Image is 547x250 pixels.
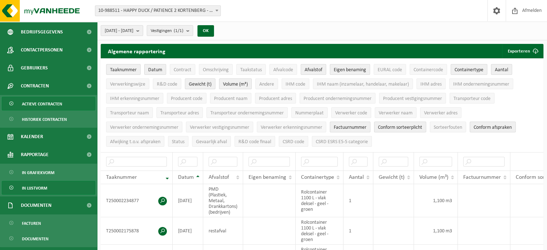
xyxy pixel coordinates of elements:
span: Gevaarlijk afval [196,139,227,145]
span: Datum [148,67,162,73]
button: Producent naamProducent naam: Activate to sort [210,93,251,104]
span: Producent ondernemingsnummer [304,96,371,101]
button: Producent vestigingsnummerProducent vestigingsnummer: Activate to sort [379,93,446,104]
button: Verwerker naamVerwerker naam: Activate to sort [375,107,416,118]
span: In lijstvorm [22,181,47,195]
button: R&D codeR&amp;D code: Activate to sort [153,78,181,89]
button: Producent ondernemingsnummerProducent ondernemingsnummer: Activate to sort [300,93,375,104]
span: Taaknummer [106,174,137,180]
span: Transporteur ondernemingsnummer [210,110,284,116]
span: CSRD ESRS E5-5 categorie [316,139,368,145]
span: Afvalcode [273,67,293,73]
span: Documenten [21,196,51,214]
span: Contracten [21,77,49,95]
span: Bedrijfsgegevens [21,23,63,41]
button: ContainertypeContainertype: Activate to sort [451,64,487,75]
span: EURAL code [378,67,402,73]
td: T250002175878 [101,217,173,245]
button: IHM erkenningsnummerIHM erkenningsnummer: Activate to sort [106,93,163,104]
span: Volume (m³) [419,174,448,180]
button: OmschrijvingOmschrijving: Activate to sort [199,64,233,75]
button: Afwijking t.o.v. afsprakenAfwijking t.o.v. afspraken: Activate to sort [106,136,164,147]
span: Kalender [21,128,43,146]
button: DatumDatum: Activate to sort [144,64,166,75]
span: Nummerplaat [295,110,324,116]
button: Conform afspraken : Activate to sort [470,122,516,132]
span: IHM naam (inzamelaar, handelaar, makelaar) [317,82,409,87]
a: Actieve contracten [2,97,95,110]
a: Facturen [2,216,95,230]
td: Rolcontainer 1100 L - vlak deksel - geel - groen [296,217,343,245]
span: Producent code [171,96,202,101]
span: Containercode [414,67,443,73]
span: Verwerker adres [424,110,457,116]
span: Sorteerfouten [434,125,462,130]
button: StatusStatus: Activate to sort [168,136,188,147]
button: Conform sorteerplicht : Activate to sort [374,122,426,132]
td: 1,100 m3 [414,217,458,245]
span: Verwerkingswijze [110,82,145,87]
button: VerwerkingswijzeVerwerkingswijze: Activate to sort [106,78,149,89]
button: Verwerker codeVerwerker code: Activate to sort [331,107,371,118]
span: 10-988511 - HAPPY DUCK / PATIENCE 2 KORTENBERG - EVERBERG [95,5,221,16]
span: Actieve contracten [22,97,62,111]
td: [DATE] [173,184,203,217]
button: AndereAndere: Activate to sort [255,78,278,89]
span: Contract [174,67,191,73]
button: CSRD codeCSRD code: Activate to sort [279,136,308,147]
button: ContractContract: Activate to sort [170,64,195,75]
span: [DATE] - [DATE] [105,26,133,36]
button: Volume (m³)Volume (m³): Activate to sort [219,78,252,89]
span: Historiek contracten [22,113,67,126]
span: 10-988511 - HAPPY DUCK / PATIENCE 2 KORTENBERG - EVERBERG [95,6,220,16]
td: Rolcontainer 1100 L - vlak deksel - geel - groen [296,184,343,217]
button: Transporteur naamTransporteur naam: Activate to sort [106,107,153,118]
a: In grafiekvorm [2,165,95,179]
span: CSRD code [283,139,304,145]
button: IHM ondernemingsnummerIHM ondernemingsnummer: Activate to sort [449,78,513,89]
span: Taakstatus [240,67,262,73]
span: Afvalstof [305,67,322,73]
span: Vestigingen [151,26,183,36]
span: Conform afspraken [474,125,512,130]
span: R&D code finaal [238,139,271,145]
button: AfvalstofAfvalstof: Activate to sort [301,64,326,75]
button: FactuurnummerFactuurnummer: Activate to sort [330,122,370,132]
span: Eigen benaming [334,67,366,73]
span: R&D code [157,82,177,87]
button: Producent adresProducent adres: Activate to sort [255,93,296,104]
button: Verwerker ondernemingsnummerVerwerker ondernemingsnummer: Activate to sort [106,122,182,132]
span: IHM erkenningsnummer [110,96,159,101]
td: PMD (Plastiek, Metaal, Drankkartons) (bedrijven) [203,184,243,217]
button: IHM codeIHM code: Activate to sort [282,78,309,89]
a: In lijstvorm [2,181,95,195]
span: Gewicht (t) [379,174,405,180]
span: Containertype [301,174,334,180]
button: NummerplaatNummerplaat: Activate to sort [291,107,328,118]
span: IHM code [286,82,305,87]
td: [DATE] [173,217,203,245]
button: Vestigingen(1/1) [147,25,193,36]
button: Verwerker vestigingsnummerVerwerker vestigingsnummer: Activate to sort [186,122,253,132]
button: Exporteren [502,44,543,58]
button: ContainercodeContainercode: Activate to sort [410,64,447,75]
span: Eigen benaming [249,174,286,180]
span: Omschrijving [203,67,229,73]
span: Transporteur naam [110,110,149,116]
button: AantalAantal: Activate to sort [491,64,512,75]
span: Afwijking t.o.v. afspraken [110,139,160,145]
td: restafval [203,217,243,245]
span: Aantal [495,67,508,73]
button: Verwerker erkenningsnummerVerwerker erkenningsnummer: Activate to sort [257,122,326,132]
span: Factuurnummer [463,174,501,180]
span: IHM ondernemingsnummer [453,82,509,87]
button: Eigen benamingEigen benaming: Activate to sort [330,64,370,75]
button: Transporteur adresTransporteur adres: Activate to sort [156,107,203,118]
span: Verwerker ondernemingsnummer [110,125,178,130]
a: Historiek contracten [2,112,95,126]
span: IHM adres [420,82,442,87]
span: Producent adres [259,96,292,101]
button: R&D code finaalR&amp;D code finaal: Activate to sort [234,136,275,147]
span: Taaknummer [110,67,137,73]
td: 1,100 m3 [414,184,458,217]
